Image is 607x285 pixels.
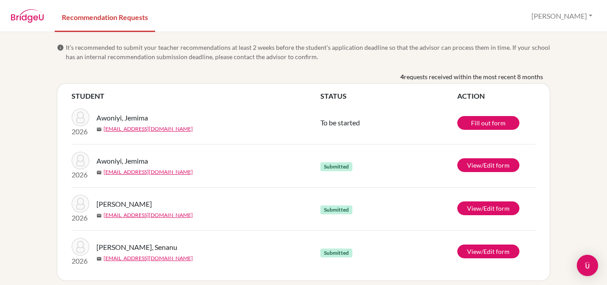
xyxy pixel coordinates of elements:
span: Submitted [320,162,352,171]
span: [PERSON_NAME], Senanu [96,242,177,253]
a: Fill out form [457,116,519,130]
span: info [57,44,64,51]
p: 2026 [72,169,89,180]
a: [EMAIL_ADDRESS][DOMAIN_NAME] [104,254,193,262]
span: mail [96,256,102,261]
span: mail [96,170,102,175]
th: STUDENT [72,91,320,101]
span: [PERSON_NAME] [96,199,152,209]
div: Open Intercom Messenger [577,255,598,276]
span: requests received within the most recent 8 months [404,72,543,81]
img: Awoniyi, Jemima [72,152,89,169]
th: ACTION [457,91,535,101]
a: [EMAIL_ADDRESS][DOMAIN_NAME] [104,125,193,133]
img: Ziddah, Senanu [72,238,89,256]
b: 4 [400,72,404,81]
img: BridgeU logo [11,9,44,23]
a: View/Edit form [457,201,519,215]
span: It’s recommended to submit your teacher recommendations at least 2 weeks before the student’s app... [66,43,550,61]
img: Sam-Obeng, Akua [72,195,89,213]
a: [EMAIL_ADDRESS][DOMAIN_NAME] [104,211,193,219]
th: STATUS [320,91,457,101]
span: mail [96,127,102,132]
a: [EMAIL_ADDRESS][DOMAIN_NAME] [104,168,193,176]
img: Awoniyi, Jemima [72,108,89,126]
span: Awoniyi, Jemima [96,156,148,166]
span: Submitted [320,205,352,214]
a: Recommendation Requests [55,1,155,32]
span: To be started [320,118,360,127]
span: Submitted [320,249,352,257]
p: 2026 [72,256,89,266]
p: 2026 [72,126,89,137]
a: View/Edit form [457,245,519,258]
p: 2026 [72,213,89,223]
button: [PERSON_NAME] [527,8,596,24]
span: mail [96,213,102,218]
a: View/Edit form [457,158,519,172]
span: Awoniyi, Jemima [96,112,148,123]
